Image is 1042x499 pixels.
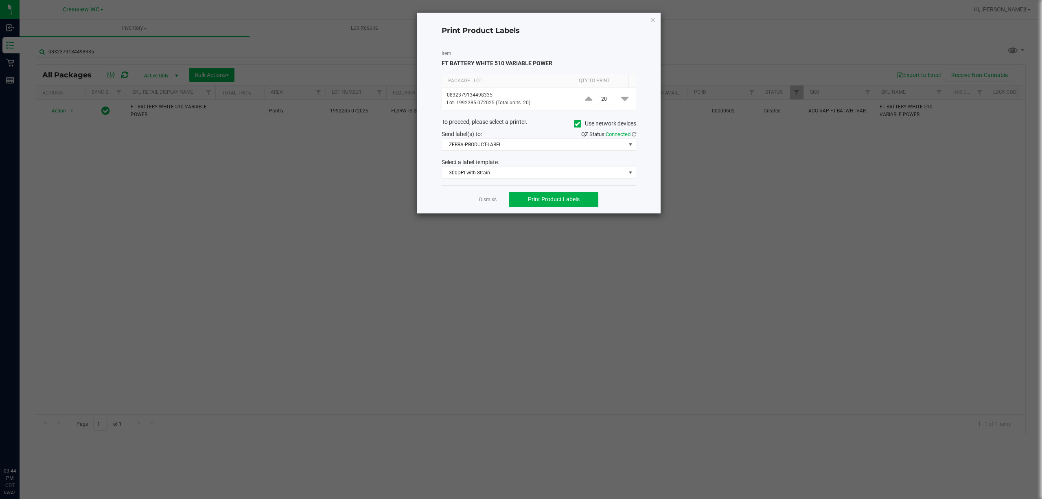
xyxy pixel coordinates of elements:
[442,60,552,66] span: FT BATTERY WHITE 510 VARIABLE POWER
[442,139,626,150] span: ZEBRA-PRODUCT-LABEL
[8,434,33,458] iframe: Resource center
[479,196,497,203] a: Dismiss
[606,131,630,137] span: Connected
[528,196,580,202] span: Print Product Labels
[447,91,573,99] p: 0832379134498335
[436,118,642,130] div: To proceed, please select a printer.
[442,167,626,178] span: 300DPI with Strain
[442,74,572,88] th: Package | Lot
[581,131,636,137] span: QZ Status:
[436,158,642,167] div: Select a label template.
[442,26,636,36] h4: Print Product Labels
[509,192,598,207] button: Print Product Labels
[572,74,628,88] th: Qty to Print
[574,119,636,128] label: Use network devices
[442,50,636,57] label: Item
[447,99,573,107] p: Lot: 1992285-072025 (Total units: 20)
[442,131,482,137] span: Send label(s) to:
